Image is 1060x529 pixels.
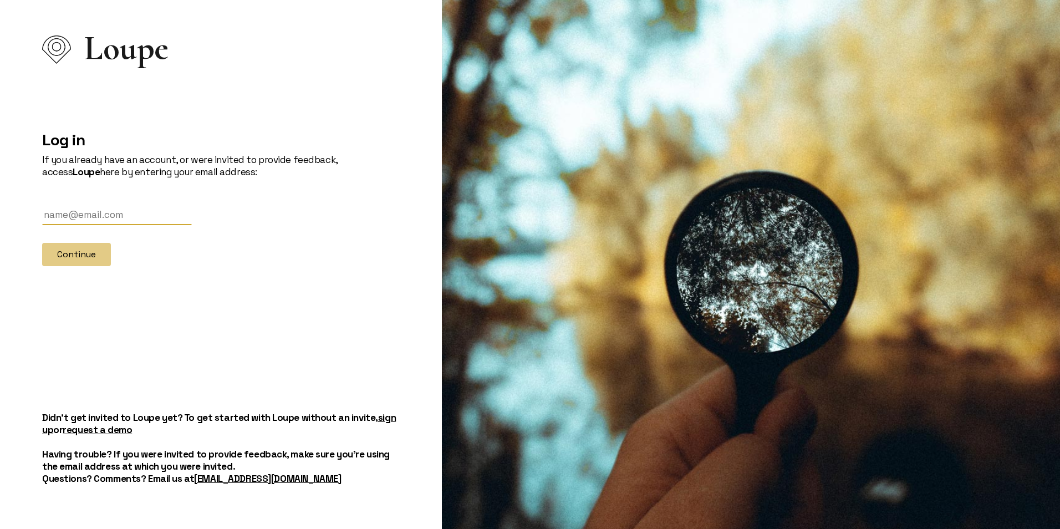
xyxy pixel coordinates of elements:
[194,472,341,485] a: [EMAIL_ADDRESS][DOMAIN_NAME]
[42,411,396,436] a: sign up
[63,424,132,436] a: request a demo
[42,35,71,64] img: Loupe Logo
[42,154,400,178] p: If you already have an account, or were invited to provide feedback, access here by entering your...
[42,243,111,266] button: Continue
[73,166,100,178] strong: Loupe
[42,205,192,225] input: Email Address
[84,42,169,54] span: Loupe
[42,411,400,485] h5: Didn't get invited to Loupe yet? To get started with Loupe without an invite, or Having trouble? ...
[42,130,400,149] h2: Log in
